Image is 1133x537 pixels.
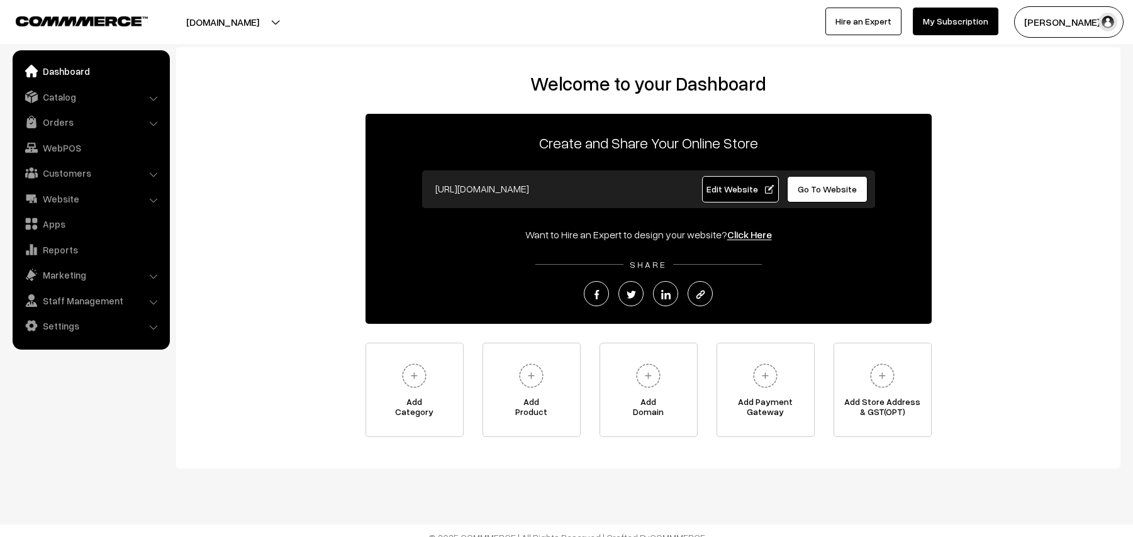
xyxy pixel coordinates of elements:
[16,187,165,210] a: Website
[727,228,772,241] a: Click Here
[366,397,463,422] span: Add Category
[706,184,774,194] span: Edit Website
[397,358,432,393] img: plus.svg
[16,13,126,28] a: COMMMERCE
[366,227,932,242] div: Want to Hire an Expert to design your website?
[514,358,549,393] img: plus.svg
[600,397,697,422] span: Add Domain
[717,397,814,422] span: Add Payment Gateway
[16,263,165,286] a: Marketing
[913,8,998,35] a: My Subscription
[865,358,900,393] img: plus.svg
[16,111,165,133] a: Orders
[16,60,165,82] a: Dashboard
[717,343,815,437] a: Add PaymentGateway
[16,136,165,159] a: WebPOS
[16,238,165,261] a: Reports
[834,343,932,437] a: Add Store Address& GST(OPT)
[834,397,931,422] span: Add Store Address & GST(OPT)
[16,162,165,184] a: Customers
[16,16,148,26] img: COMMMERCE
[600,343,698,437] a: AddDomain
[142,6,303,38] button: [DOMAIN_NAME]
[1098,13,1117,31] img: user
[1014,6,1124,38] button: [PERSON_NAME] s…
[748,358,783,393] img: plus.svg
[483,343,581,437] a: AddProduct
[366,343,464,437] a: AddCategory
[16,314,165,337] a: Settings
[366,131,932,154] p: Create and Share Your Online Store
[483,397,580,422] span: Add Product
[798,184,857,194] span: Go To Website
[16,86,165,108] a: Catalog
[702,176,779,202] a: Edit Website
[825,8,901,35] a: Hire an Expert
[787,176,868,202] a: Go To Website
[16,289,165,312] a: Staff Management
[623,259,673,270] span: SHARE
[16,213,165,235] a: Apps
[189,72,1108,95] h2: Welcome to your Dashboard
[631,358,666,393] img: plus.svg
